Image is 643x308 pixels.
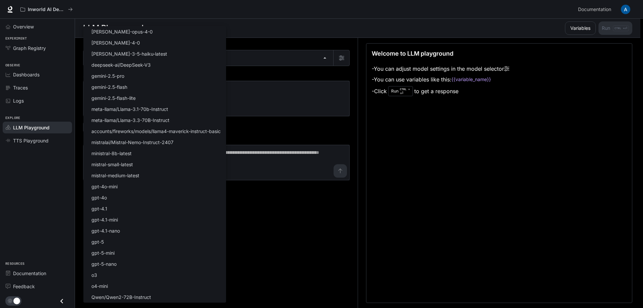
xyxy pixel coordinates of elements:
p: gpt-5-nano [91,260,117,267]
p: mistral-small-latest [91,161,133,168]
p: mistralai/Mistral-Nemo-Instruct-2407 [91,139,173,146]
p: [PERSON_NAME]-4-0 [91,39,140,46]
p: Qwen/Qwen2-72B-Instruct [91,294,151,301]
p: ministral-8b-latest [91,150,132,157]
p: [PERSON_NAME]-3-5-haiku-latest [91,50,167,57]
p: gpt-5-mini [91,249,115,256]
p: gpt-4.1 [91,205,107,212]
p: gpt-4o-mini [91,183,118,190]
p: deepseek-ai/DeepSeek-V3 [91,61,151,68]
p: gemini-2.5-flash [91,83,127,90]
p: accounts/fireworks/models/llama4-maverick-instruct-basic [91,128,221,135]
p: o3 [91,271,97,279]
p: o4-mini [91,283,108,290]
p: gpt-5 [91,238,104,245]
p: gpt-4.1-mini [91,216,118,223]
p: meta-llama/Llama-3.1-70b-Instruct [91,106,168,113]
p: [PERSON_NAME]-opus-4-0 [91,28,153,35]
p: gpt-4.1-nano [91,227,120,234]
p: gpt-4o [91,194,107,201]
p: meta-llama/Llama-3.3-70B-Instruct [91,117,169,124]
p: mistral-medium-latest [91,172,139,179]
p: gemini-2.5-pro [91,72,124,79]
p: gemini-2.5-flash-lite [91,95,136,102]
